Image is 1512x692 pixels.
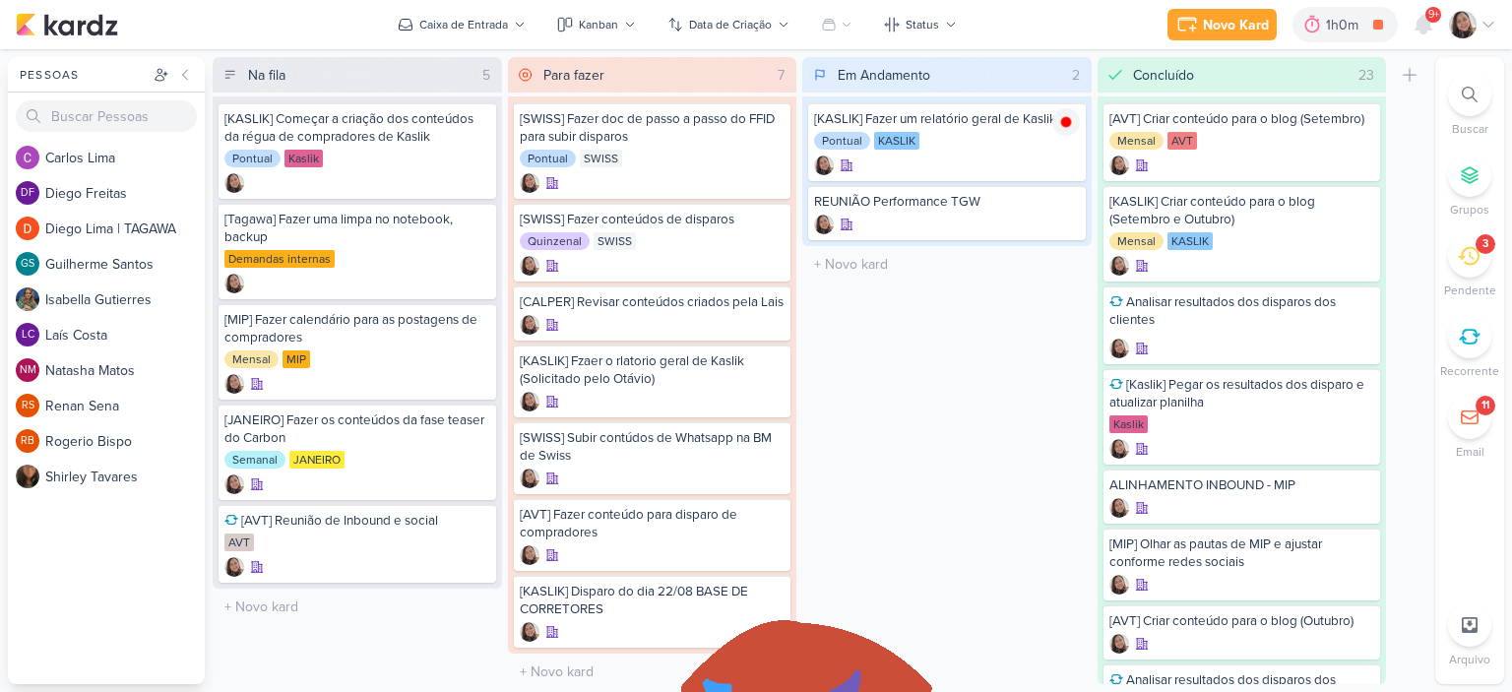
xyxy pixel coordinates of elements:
[814,156,834,175] img: Sharlene Khoury
[16,13,118,36] img: kardz.app
[520,545,539,565] img: Sharlene Khoury
[1450,201,1489,219] p: Grupos
[1109,156,1129,175] div: Criador(a): Sharlene Khoury
[16,66,150,84] div: Pessoas
[224,474,244,494] img: Sharlene Khoury
[1203,15,1269,35] div: Novo Kard
[16,323,39,346] div: Laís Costa
[520,506,786,541] div: [AVT] Fazer conteúdo para disparo de compradores
[474,65,498,86] div: 5
[520,583,786,618] div: [KASLIK] Disparo do dia 22/08 BASE DE CORRETORES
[1326,15,1364,35] div: 1h0m
[224,173,244,193] div: Criador(a): Sharlene Khoury
[20,365,36,376] p: NM
[1109,339,1129,358] div: Criador(a): Sharlene Khoury
[1109,575,1129,595] div: Criador(a): Sharlene Khoury
[594,232,636,250] div: SWISS
[224,311,490,346] div: [MIP] Fazer calendário para as postagens de compradores
[1449,651,1490,668] p: Arquivo
[1109,110,1375,128] div: [AVT] Criar conteúdo para o blog (Setembro)
[16,287,39,311] img: Isabella Gutierres
[16,358,39,382] div: Natasha Matos
[1109,156,1129,175] img: Sharlene Khoury
[284,150,323,167] div: Kaslik
[520,211,786,228] div: [SWISS] Fazer conteúdos de disparos
[45,325,205,346] div: L a í s C o s t a
[520,256,539,276] img: Sharlene Khoury
[1428,7,1439,23] span: 9+
[1052,108,1080,136] img: tracking
[520,622,539,642] img: Sharlene Khoury
[1109,612,1375,630] div: [AVT] Criar conteúdo para o blog (Outubro)
[224,110,490,146] div: [KASLIK] Começar a criação dos conteúdos da régua de compradores de Kaslik
[21,436,34,447] p: RB
[1109,293,1375,329] div: Analisar resultados dos disparos dos clientes
[1109,232,1164,250] div: Mensal
[520,315,539,335] img: Sharlene Khoury
[21,259,34,270] p: GS
[520,173,539,193] div: Criador(a): Sharlene Khoury
[224,350,279,368] div: Mensal
[520,469,539,488] div: Criador(a): Sharlene Khoury
[45,254,205,275] div: G u i l h e r m e S a n t o s
[874,132,919,150] div: KASLIK
[224,534,254,551] div: AVT
[289,451,345,469] div: JANEIRO
[1109,535,1375,571] div: [MIP] Olhar as pautas de MIP e ajustar conforme redes sociais
[16,394,39,417] div: Renan Sena
[224,451,285,469] div: Semanal
[520,545,539,565] div: Criador(a): Sharlene Khoury
[224,250,335,268] div: Demandas internas
[1109,498,1129,518] div: Criador(a): Sharlene Khoury
[16,465,39,488] img: Shirley Tavares
[1449,11,1477,38] img: Sharlene Khoury
[1109,376,1375,411] div: [Kaslik] Pegar os resultados dos disparo e atualizar planilha
[1351,65,1382,86] div: 23
[224,173,244,193] img: Sharlene Khoury
[224,374,244,394] div: Criador(a): Sharlene Khoury
[520,173,539,193] img: Sharlene Khoury
[520,429,786,465] div: [SWISS] Subir contúdos de Whatsapp na BM de Swiss
[21,188,34,199] p: DF
[1444,282,1496,299] p: Pendente
[520,622,539,642] div: Criador(a): Sharlene Khoury
[1109,634,1129,654] div: Criador(a): Sharlene Khoury
[217,593,498,621] input: + Novo kard
[1452,120,1488,138] p: Buscar
[814,215,834,234] img: Sharlene Khoury
[16,429,39,453] div: Rogerio Bispo
[806,250,1088,279] input: + Novo kard
[814,215,834,234] div: Criador(a): Sharlene Khoury
[580,150,622,167] div: SWISS
[520,256,539,276] div: Criador(a): Sharlene Khoury
[1482,236,1488,252] div: 3
[1167,232,1213,250] div: KASLIK
[224,274,244,293] img: Sharlene Khoury
[1109,575,1129,595] img: Sharlene Khoury
[520,232,590,250] div: Quinzenal
[45,183,205,204] div: D i e g o F r e i t a s
[520,392,539,411] div: Criador(a): Sharlene Khoury
[224,274,244,293] div: Criador(a): Sharlene Khoury
[512,658,793,686] input: + Novo kard
[22,330,34,341] p: LC
[520,110,786,146] div: [SWISS] Fazer doc de passo a passo do FFID para subir disparos
[16,146,39,169] img: Carlos Lima
[814,132,870,150] div: Pontual
[1435,73,1504,138] li: Ctrl + F
[45,360,205,381] div: N a t a s h a M a t o s
[1440,362,1499,380] p: Recorrente
[45,467,205,487] div: S h i r l e y T a v a r e s
[1109,439,1129,459] img: Sharlene Khoury
[814,110,1080,128] div: [KASLIK] Fazer um relatório geral de Kaslik
[45,148,205,168] div: C a r l o s L i m a
[1109,498,1129,518] img: Sharlene Khoury
[224,557,244,577] div: Criador(a): Sharlene Khoury
[1064,65,1088,86] div: 2
[1109,415,1148,433] div: Kaslik
[224,374,244,394] img: Sharlene Khoury
[1167,9,1277,40] button: Novo Kard
[1109,256,1129,276] div: Criador(a): Sharlene Khoury
[520,352,786,388] div: [KASLIK] Fzaer o rlatorio geral de Kaslik (Solicitado pelo Otávio)
[283,350,310,368] div: MIP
